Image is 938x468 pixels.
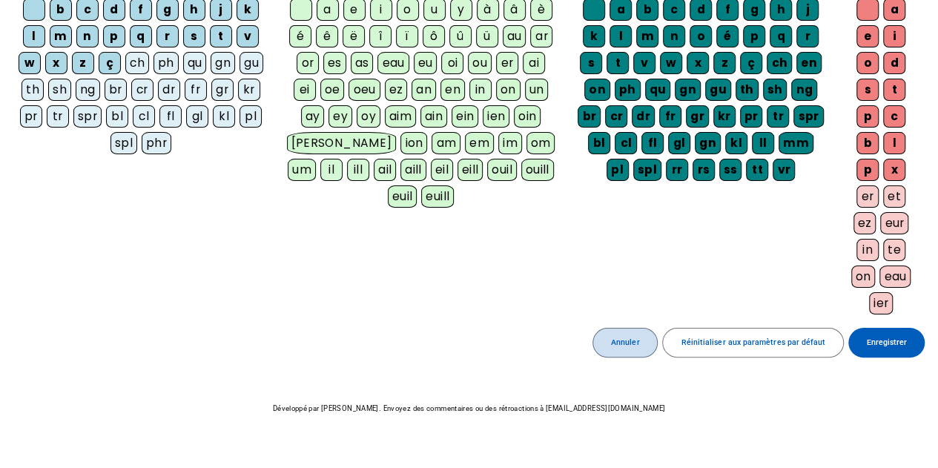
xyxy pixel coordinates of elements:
[848,328,925,357] button: Enregistrer
[779,132,813,154] div: mm
[432,132,460,154] div: am
[412,79,436,101] div: an
[421,185,454,208] div: euill
[156,25,179,47] div: r
[19,52,41,74] div: w
[133,105,155,128] div: cl
[396,25,418,47] div: ï
[883,185,905,208] div: et
[605,105,627,128] div: cr
[767,52,792,74] div: ch
[611,336,640,349] span: Annuler
[158,79,180,101] div: dr
[400,159,426,181] div: aill
[752,132,774,154] div: ll
[423,25,445,47] div: ô
[713,105,736,128] div: kr
[369,25,392,47] div: î
[879,266,911,288] div: eau
[526,132,555,154] div: om
[663,25,685,47] div: n
[866,336,907,349] span: Enregistrer
[125,52,149,74] div: ch
[690,25,712,47] div: o
[153,52,179,74] div: ph
[323,52,346,74] div: es
[288,159,316,181] div: um
[72,52,94,74] div: z
[73,105,102,128] div: spr
[746,159,768,181] div: tt
[770,25,792,47] div: q
[377,52,409,74] div: eau
[662,328,844,357] button: Réinitialiser aux paramètres par défaut
[183,52,207,74] div: qu
[343,25,365,47] div: ë
[521,159,554,181] div: ouill
[883,52,905,74] div: d
[610,25,632,47] div: l
[740,52,762,74] div: ç
[743,25,765,47] div: p
[607,159,629,181] div: pl
[320,79,345,101] div: oe
[615,79,641,101] div: ph
[615,132,637,154] div: cl
[76,79,100,101] div: ng
[76,25,99,47] div: n
[449,25,472,47] div: û
[578,105,601,128] div: br
[856,185,879,208] div: er
[240,52,263,74] div: gu
[856,25,879,47] div: e
[185,79,207,101] div: fr
[289,25,311,47] div: é
[514,105,541,128] div: oin
[773,159,795,181] div: vr
[441,52,463,74] div: oi
[385,105,416,128] div: aim
[632,105,655,128] div: dr
[297,52,319,74] div: or
[483,105,509,128] div: ien
[48,79,71,101] div: sh
[186,105,208,128] div: gl
[213,105,235,128] div: kl
[659,105,681,128] div: fr
[351,52,374,74] div: as
[725,132,747,154] div: kl
[530,25,552,47] div: ar
[469,79,492,101] div: in
[681,336,825,349] span: Réinitialiser aux paramètres par défaut
[666,159,688,181] div: rr
[796,52,822,74] div: en
[668,132,690,154] div: gl
[110,132,137,154] div: spl
[374,159,396,181] div: ail
[660,52,682,74] div: w
[142,132,171,154] div: phr
[869,292,893,314] div: ier
[211,79,234,101] div: gr
[693,159,715,181] div: rs
[645,79,671,101] div: qu
[458,159,483,181] div: eill
[45,52,67,74] div: x
[588,132,610,154] div: bl
[503,25,526,47] div: au
[883,79,905,101] div: t
[238,79,260,101] div: kr
[883,25,905,47] div: i
[385,79,408,101] div: ez
[856,52,879,74] div: o
[211,52,235,74] div: gn
[99,52,121,74] div: ç
[607,52,629,74] div: t
[856,159,879,181] div: p
[106,105,128,128] div: bl
[716,25,739,47] div: é
[183,25,205,47] div: s
[9,402,929,415] p: Développé par [PERSON_NAME]. Envoyez des commentaires ou des rétroactions à [EMAIL_ADDRESS][DOMAI...
[237,25,259,47] div: v
[23,25,45,47] div: l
